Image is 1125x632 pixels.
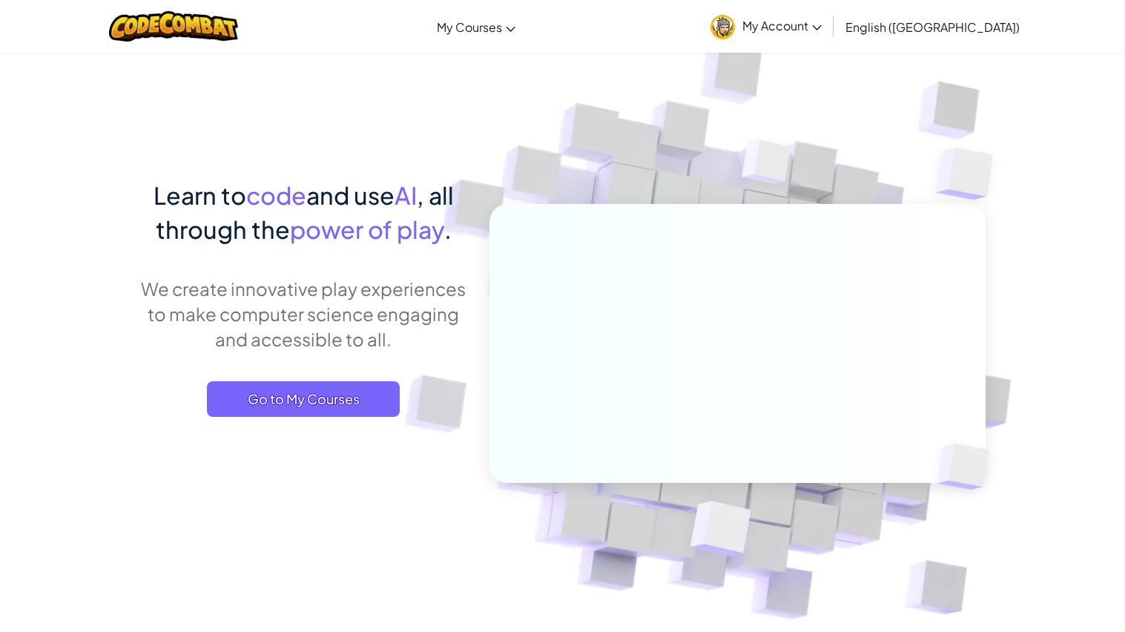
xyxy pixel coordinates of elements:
span: power of play [290,214,444,244]
span: code [246,180,306,210]
span: AI [395,180,417,210]
p: We create innovative play experiences to make computer science engaging and accessible to all. [140,276,467,352]
span: My Account [742,18,822,33]
span: My Courses [437,19,502,35]
span: English ([GEOGRAPHIC_DATA]) [845,19,1020,35]
img: Overlap cubes [912,412,1023,521]
img: Overlap cubes [713,111,820,221]
img: Overlap cubes [653,470,786,593]
span: Learn to [154,180,246,210]
span: . [444,214,452,244]
span: and use [306,180,395,210]
a: English ([GEOGRAPHIC_DATA]) [838,7,1027,47]
img: Overlap cubes [906,111,1035,237]
img: CodeCombat logo [109,11,239,42]
img: avatar [710,15,735,39]
a: My Courses [429,7,523,47]
a: My Account [703,3,829,50]
a: Go to My Courses [207,381,400,417]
